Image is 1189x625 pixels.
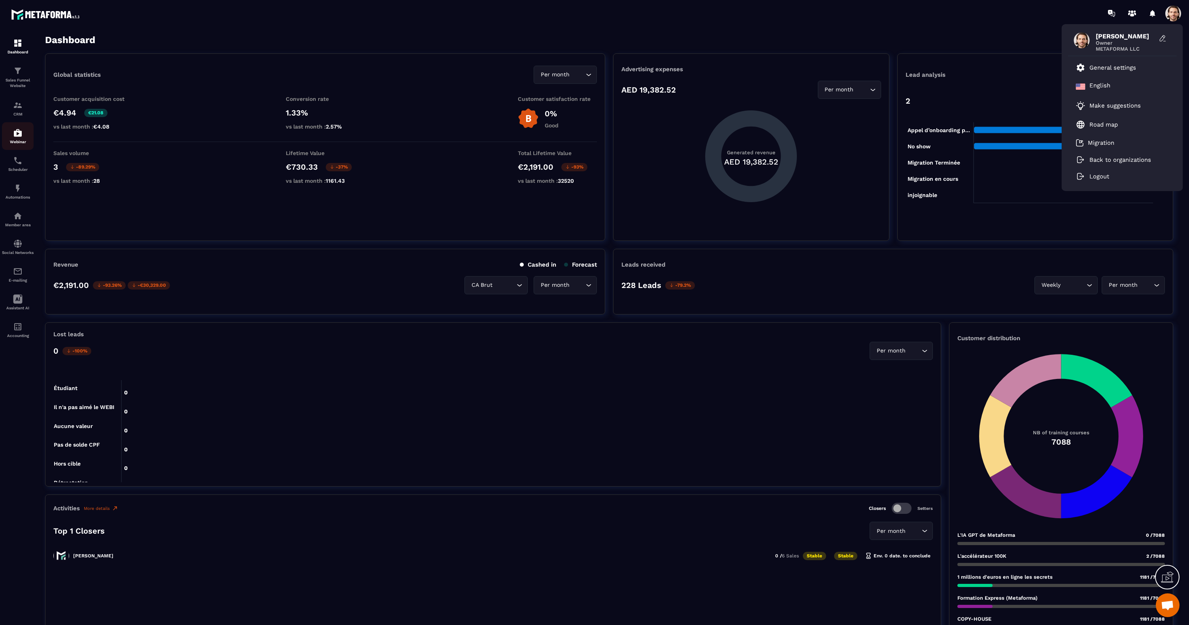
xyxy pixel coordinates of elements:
a: accountantaccountantAccounting [2,316,34,344]
img: hourglass.f4cb2624.svg [865,553,872,559]
p: Customer satisfaction rate [518,96,597,102]
span: Per month [539,70,571,79]
p: 0 [53,346,59,356]
input: Search for option [571,70,584,79]
img: automations [13,211,23,221]
p: E-mailing [2,278,34,282]
img: scheduler [13,156,23,165]
tspan: No show [907,143,930,150]
img: formation [13,38,23,48]
p: Customer acquisition cost [53,96,132,102]
p: -€30,329.00 [128,281,170,290]
span: 1181 /7088 [1140,616,1165,622]
span: Per month [1107,281,1139,290]
img: automations [13,184,23,193]
p: Lead analysis [906,71,1035,78]
a: automationsautomationsAutomations [2,178,34,205]
div: Search for option [870,342,933,360]
p: Top 1 Closers [53,526,105,536]
p: €2,191.00 [518,162,553,172]
a: emailemailE-mailing [2,261,34,288]
p: Leads received [621,261,665,268]
img: accountant [13,322,23,331]
span: €4.08 [93,123,109,130]
input: Search for option [907,347,920,355]
input: Search for option [494,281,515,290]
p: CRM [2,112,34,116]
input: Search for option [855,85,868,94]
p: Activities [53,505,80,512]
a: Migration [1076,139,1114,147]
input: Search for option [1139,281,1152,290]
p: Stable [803,552,826,560]
p: L'accélérateur 100K [957,553,1006,559]
tspan: Aucune valeur [54,423,93,429]
p: Revenue [53,261,78,268]
span: [PERSON_NAME] [1096,32,1155,40]
div: Search for option [464,276,528,294]
p: 3 [53,162,58,172]
span: CA Brut [470,281,494,290]
p: Make suggestions [1089,102,1141,109]
p: Logout [1089,173,1109,180]
a: Back to organizations [1076,156,1151,163]
img: automations [13,128,23,138]
a: General settings [1076,63,1136,72]
p: vs last month : [286,178,365,184]
input: Search for option [907,527,920,536]
img: logo [11,7,82,22]
img: narrow-up-right-o.6b7c60e2.svg [112,505,118,511]
p: Advertising expenses [621,66,881,73]
p: Customer distribution [957,335,1165,342]
p: [PERSON_NAME] [73,553,113,559]
div: Search for option [1102,276,1165,294]
a: schedulerschedulerScheduler [2,150,34,178]
img: email [13,267,23,276]
p: 1.33% [286,108,365,117]
span: 2 /7088 [1146,553,1165,559]
img: formation [13,100,23,110]
span: 1181 /7088 [1140,595,1165,601]
p: Road map [1089,121,1118,128]
p: Total Lifetime Value [518,150,597,156]
p: Webinar [2,140,34,144]
span: 1181 /7088 [1140,574,1165,580]
a: More details [84,505,118,511]
tspan: Pas de solde CPF [54,441,100,448]
a: formationformationCRM [2,95,34,122]
img: b-badge-o.b3b20ee6.svg [518,108,539,129]
p: -37% [326,163,352,171]
span: 0 /7088 [1146,532,1165,538]
p: Stable [834,552,857,560]
p: €2,191.00 [53,280,89,290]
p: Back to organizations [1089,156,1151,163]
span: Owner [1096,40,1155,46]
p: Good [545,122,559,129]
a: Assistant AI [2,288,34,316]
p: vs last month : [518,178,597,184]
p: Member area [2,223,34,227]
span: Per month [539,281,571,290]
a: automationsautomationsMember area [2,205,34,233]
span: Per month [875,527,907,536]
span: METAFORMA LLC [1096,46,1155,52]
img: formation [13,66,23,76]
p: AED 19,382.52 [621,85,676,95]
tspan: Il n'a pas aimé le WEBI [54,404,114,410]
img: social-network [13,239,23,248]
span: Per month [875,347,907,355]
p: Forecast [564,261,597,268]
tspan: Rétractation [54,479,88,486]
a: social-networksocial-networkSocial Networks [2,233,34,261]
p: Setters [917,506,933,511]
p: Automations [2,195,34,199]
tspan: injoignable [907,192,937,199]
p: Migration [1088,139,1114,146]
div: Search for option [534,276,597,294]
p: -100% [62,347,91,355]
div: Mở cuộc trò chuyện [1156,593,1180,617]
p: €21.08 [84,109,108,117]
p: 228 Leads [621,280,661,290]
p: Global statistics [53,71,101,78]
tspan: Étudiant [54,385,77,391]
